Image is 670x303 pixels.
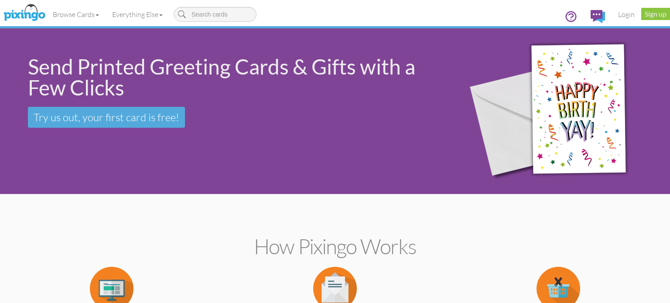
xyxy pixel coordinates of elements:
[1,2,48,24] img: pixingo logo
[106,3,169,25] a: Everything Else
[28,56,440,98] div: Send Printed Greeting Cards & Gifts with a Few Clicks
[641,8,670,20] a: Sign up
[454,16,664,207] img: 942c5090-71ba-4bfc-9a92-ca782dcda692.png
[612,3,641,25] a: Login
[15,235,655,258] h2: How Pixingo works
[28,107,185,128] a: Try us out, your first card is free!
[174,7,256,22] input: Search cards
[591,10,605,23] img: comments.svg
[34,111,179,124] span: Try us out, your first card is free!
[46,3,106,25] a: Browse Cards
